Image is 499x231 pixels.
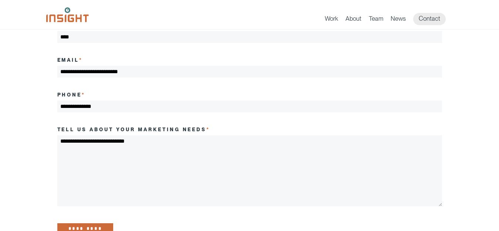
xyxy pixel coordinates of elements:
a: News [391,15,406,25]
label: Tell us about your marketing needs [57,126,210,132]
label: Email [57,57,83,63]
a: About [345,15,361,25]
a: Work [325,15,338,25]
label: Phone [57,92,86,98]
img: Insight Marketing Design [46,7,89,22]
nav: primary navigation menu [325,13,453,25]
a: Team [369,15,383,25]
a: Contact [413,13,446,25]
